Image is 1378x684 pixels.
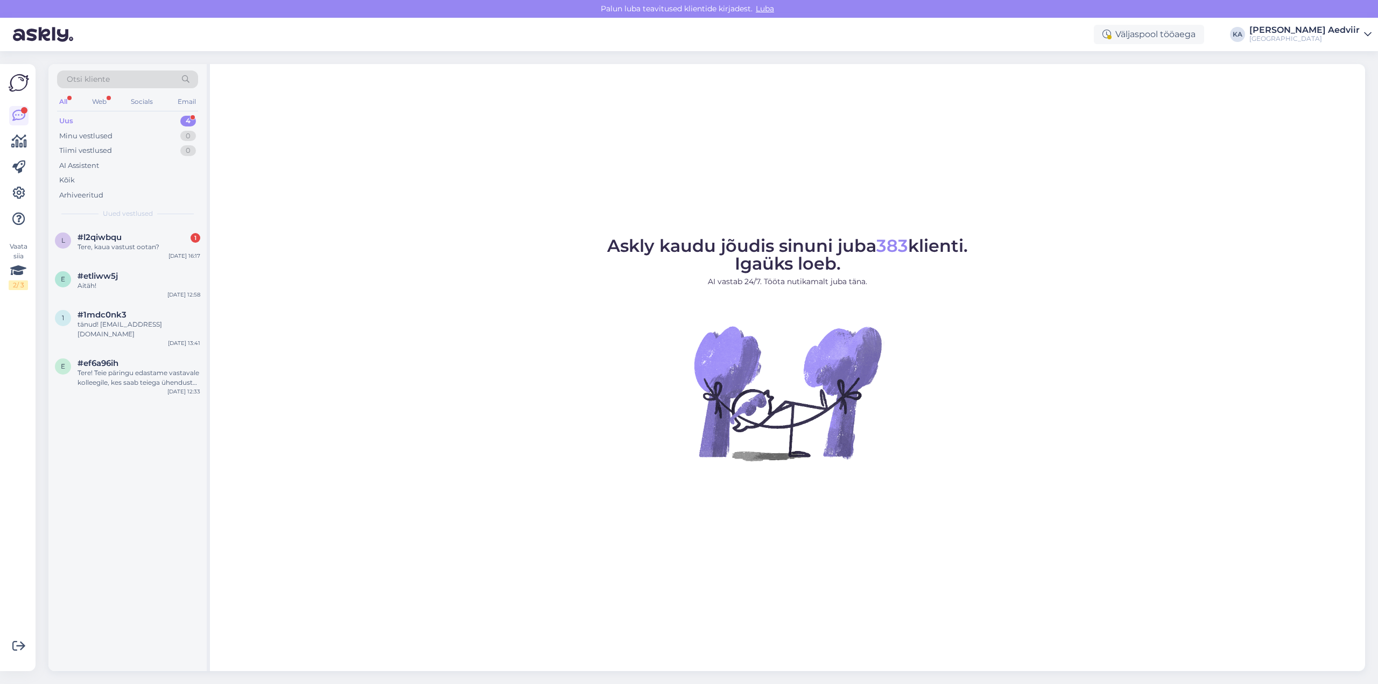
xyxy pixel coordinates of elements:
div: All [57,95,69,109]
div: AI Assistent [59,160,99,171]
p: AI vastab 24/7. Tööta nutikamalt juba täna. [607,276,968,287]
div: [PERSON_NAME] Aedviir [1249,26,1360,34]
span: e [61,275,65,283]
div: Tere, kaua vastust ootan? [78,242,200,252]
span: #1mdc0nk3 [78,310,126,320]
div: Arhiveeritud [59,190,103,201]
div: Tere! Teie päringu edastame vastavale kolleegile, kes saab teiega ühendust [PERSON_NAME] seoses p... [78,368,200,387]
span: Uued vestlused [103,209,153,218]
div: [DATE] 13:41 [168,339,200,347]
div: 2 / 3 [9,280,28,290]
span: Otsi kliente [67,74,110,85]
div: Uus [59,116,73,126]
span: Luba [753,4,777,13]
div: 0 [180,145,196,156]
div: [DATE] 12:33 [167,387,200,396]
div: tänud! [EMAIL_ADDRESS][DOMAIN_NAME] [78,320,200,339]
span: #ef6a96ih [78,358,118,368]
span: #etliww5j [78,271,118,281]
div: Väljaspool tööaega [1094,25,1204,44]
div: 4 [180,116,196,126]
span: Askly kaudu jõudis sinuni juba klienti. Igaüks loeb. [607,235,968,274]
div: Web [90,95,109,109]
span: e [61,362,65,370]
div: 0 [180,131,196,142]
div: 1 [191,233,200,243]
img: No Chat active [691,296,884,490]
span: 1 [62,314,64,322]
div: Email [175,95,198,109]
div: [DATE] 12:58 [167,291,200,299]
a: [PERSON_NAME] Aedviir[GEOGRAPHIC_DATA] [1249,26,1372,43]
span: 383 [876,235,908,256]
img: Askly Logo [9,73,29,93]
div: [DATE] 16:17 [168,252,200,260]
div: Kõik [59,175,75,186]
div: Vaata siia [9,242,28,290]
div: Minu vestlused [59,131,113,142]
div: [GEOGRAPHIC_DATA] [1249,34,1360,43]
div: Tiimi vestlused [59,145,112,156]
span: #l2qiwbqu [78,232,122,242]
div: Socials [129,95,155,109]
div: KA [1230,27,1245,42]
div: Aitäh! [78,281,200,291]
span: l [61,236,65,244]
